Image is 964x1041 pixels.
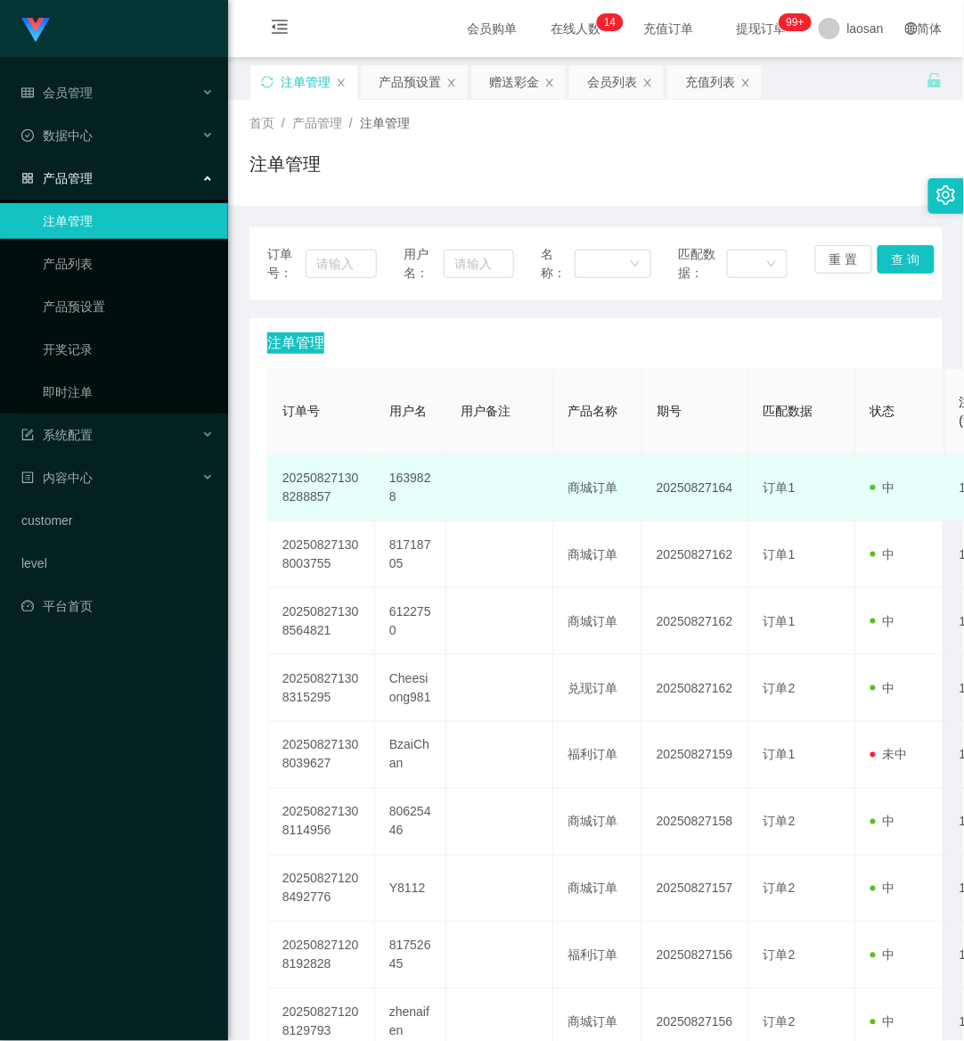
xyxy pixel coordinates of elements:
[553,455,642,521] td: 商城订单
[766,258,777,271] i: 图标: down
[489,65,539,99] div: 赠送彩金
[553,521,642,588] td: 商城订单
[21,86,34,99] i: 图标: table
[870,1015,895,1029] span: 中
[764,881,796,896] span: 订单2
[379,65,441,99] div: 产品预设置
[349,116,353,130] span: /
[267,245,306,283] span: 订单号：
[678,245,727,283] span: 匹配数据：
[21,503,214,538] a: customer
[764,1015,796,1029] span: 订单2
[630,258,641,271] i: 图标: down
[268,856,375,922] td: 202508271208492776
[568,404,617,418] span: 产品名称
[553,588,642,655] td: 商城订单
[642,922,749,989] td: 20250827156
[642,588,749,655] td: 20250827162
[43,374,214,410] a: 即时注单
[780,13,812,31] sup: 976
[21,172,34,184] i: 图标: appstore-o
[43,332,214,367] a: 开奖记录
[249,1,310,58] i: 图标: menu-fold
[642,722,749,789] td: 20250827159
[21,128,93,143] span: 数据中心
[642,455,749,521] td: 20250827164
[553,655,642,722] td: 兑现订单
[21,18,50,43] img: logo.9652507e.png
[740,78,751,88] i: 图标: close
[268,922,375,989] td: 202508271208192828
[336,78,347,88] i: 图标: close
[249,116,274,130] span: 首页
[870,748,908,762] span: 未中
[389,404,427,418] span: 用户名
[282,404,320,418] span: 订单号
[642,856,749,922] td: 20250827157
[764,480,796,495] span: 订单1
[21,171,93,185] span: 产品管理
[553,856,642,922] td: 商城订单
[446,78,457,88] i: 图标: close
[764,614,796,628] span: 订单1
[375,789,446,856] td: 80625446
[553,922,642,989] td: 福利订单
[905,22,918,35] i: 图标: global
[375,455,446,521] td: 1639828
[764,748,796,762] span: 订单1
[870,547,895,561] span: 中
[685,65,735,99] div: 充值列表
[21,588,214,624] a: 图标: dashboard平台首页
[764,547,796,561] span: 订单1
[281,65,331,99] div: 注单管理
[21,428,93,442] span: 系统配置
[927,72,943,88] i: 图标: unlock
[642,78,653,88] i: 图标: close
[43,203,214,239] a: 注单管理
[249,151,321,177] h1: 注单管理
[21,471,93,485] span: 内容中心
[587,65,637,99] div: 会员列表
[642,521,749,588] td: 20250827162
[642,655,749,722] td: 20250827162
[306,250,377,278] input: 请输入
[815,245,872,274] button: 重 置
[267,332,324,354] span: 注单管理
[642,789,749,856] td: 20250827158
[870,614,895,628] span: 中
[544,78,555,88] i: 图标: close
[878,245,935,274] button: 查 询
[610,13,617,31] p: 4
[21,471,34,484] i: 图标: profile
[268,521,375,588] td: 202508271308003755
[461,404,511,418] span: 用户备注
[21,545,214,581] a: level
[870,815,895,829] span: 中
[360,116,410,130] span: 注单管理
[268,789,375,856] td: 202508271308114956
[542,245,575,283] span: 名称：
[21,86,93,100] span: 会员管理
[870,681,895,695] span: 中
[375,655,446,722] td: Cheesiong981
[870,404,895,418] span: 状态
[444,250,514,278] input: 请输入
[375,922,446,989] td: 81752645
[870,881,895,896] span: 中
[268,455,375,521] td: 202508271308288857
[764,404,813,418] span: 匹配数据
[764,815,796,829] span: 订单2
[375,722,446,789] td: BzaiChan
[21,429,34,441] i: 图标: form
[657,404,682,418] span: 期号
[936,185,956,205] i: 图标: setting
[375,521,446,588] td: 81718705
[404,245,444,283] span: 用户名：
[268,722,375,789] td: 202508271308039627
[764,681,796,695] span: 订单2
[268,588,375,655] td: 202508271308564821
[261,76,274,88] i: 图标: sync
[604,13,610,31] p: 1
[728,22,796,35] span: 提现订单
[268,655,375,722] td: 202508271308315295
